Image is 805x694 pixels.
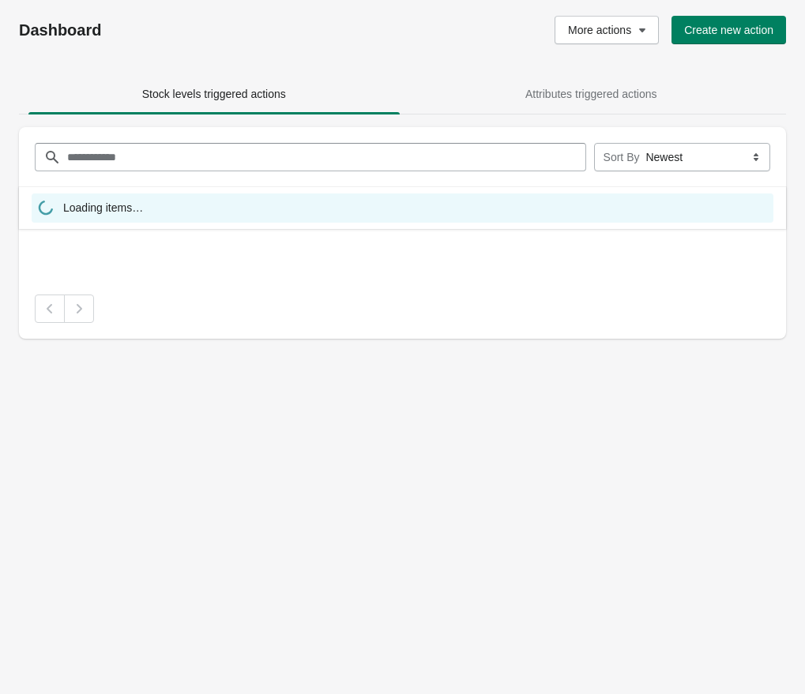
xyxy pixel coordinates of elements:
[555,16,659,44] button: More actions
[568,24,631,36] span: More actions
[35,294,770,323] nav: Pagination
[142,88,286,100] span: Stock levels triggered actions
[63,200,143,219] span: Loading items…
[684,24,773,36] span: Create new action
[19,21,322,39] h1: Dashboard
[525,88,657,100] span: Attributes triggered actions
[671,16,786,44] button: Create new action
